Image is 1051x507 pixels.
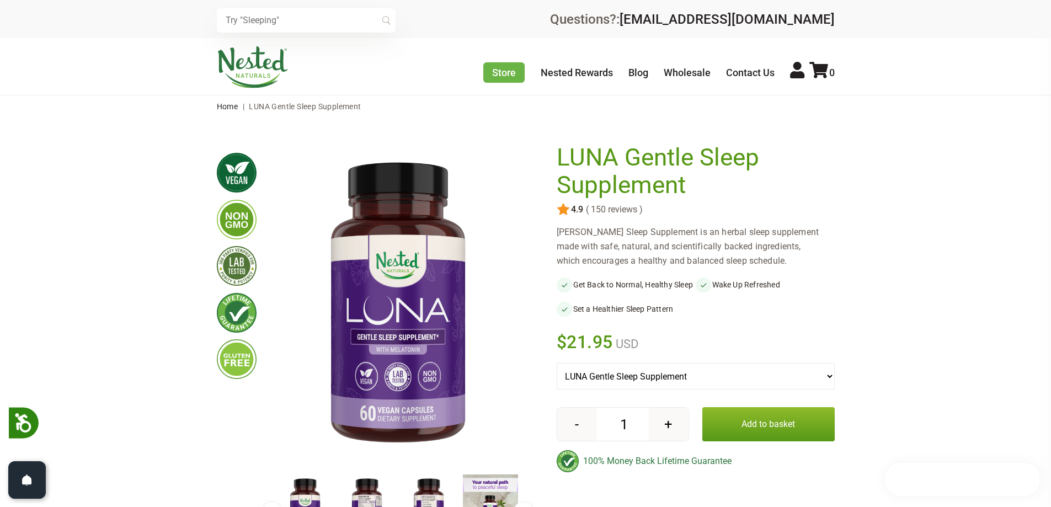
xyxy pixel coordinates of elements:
span: 0 [829,67,835,78]
img: Nested Naturals [217,46,289,88]
img: glutenfree [217,339,257,379]
span: USD [613,337,638,351]
img: LUNA Gentle Sleep Supplement [274,144,521,465]
div: 100% Money Back Lifetime Guarantee [557,450,835,472]
img: badge-lifetimeguarantee-color.svg [557,450,579,472]
a: Home [217,102,238,111]
img: star.svg [557,203,570,216]
span: 4.9 [570,205,583,215]
li: Wake Up Refreshed [696,277,835,292]
span: LUNA Gentle Sleep Supplement [249,102,361,111]
li: Get Back to Normal, Healthy Sleep [557,277,696,292]
img: gmofree [217,200,257,239]
div: Questions?: [550,13,835,26]
li: Set a Healthier Sleep Pattern [557,301,696,317]
span: | [240,102,247,111]
a: Contact Us [726,67,775,78]
a: Wholesale [664,67,711,78]
button: - [557,408,596,441]
a: 0 [809,67,835,78]
a: [EMAIL_ADDRESS][DOMAIN_NAME] [620,12,835,27]
button: Open [8,461,46,499]
img: vegan [217,153,257,193]
button: Add to basket [702,407,835,441]
a: Nested Rewards [541,67,613,78]
iframe: Button to open loyalty program pop-up [885,463,1040,496]
div: [PERSON_NAME] Sleep Supplement is an herbal sleep supplement made with safe, natural, and scienti... [557,225,835,268]
button: + [649,408,688,441]
a: Store [483,62,525,83]
a: Blog [628,67,648,78]
h1: LUNA Gentle Sleep Supplement [557,144,829,199]
input: Try "Sleeping" [217,8,396,33]
span: ( 150 reviews ) [583,205,643,215]
img: thirdpartytested [217,246,257,286]
nav: breadcrumbs [217,95,835,118]
img: lifetimeguarantee [217,293,257,333]
span: $21.95 [557,330,613,354]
